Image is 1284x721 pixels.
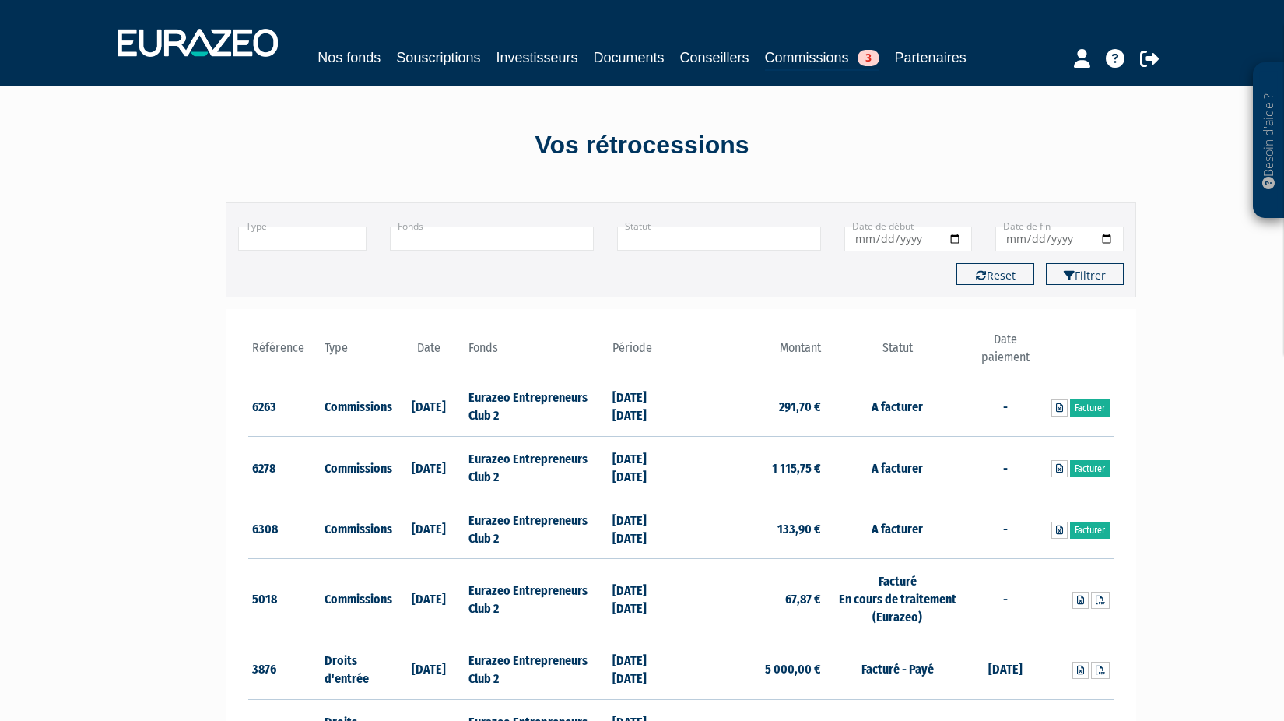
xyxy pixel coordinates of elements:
[465,498,609,559] td: Eurazeo Entrepreneurs Club 2
[248,375,321,437] td: 6263
[1070,399,1110,417] a: Facturer
[392,638,465,699] td: [DATE]
[680,47,749,69] a: Conseillers
[825,559,969,638] td: Facturé En cours de traitement (Eurazeo)
[609,559,681,638] td: [DATE] [DATE]
[248,498,321,559] td: 6308
[1070,460,1110,477] a: Facturer
[248,331,321,375] th: Référence
[198,128,1086,164] div: Vos rétrocessions
[248,638,321,699] td: 3876
[321,498,393,559] td: Commissions
[465,638,609,699] td: Eurazeo Entrepreneurs Club 2
[396,47,480,69] a: Souscriptions
[765,47,879,71] a: Commissions3
[609,437,681,498] td: [DATE] [DATE]
[321,559,393,638] td: Commissions
[681,559,825,638] td: 67,87 €
[248,559,321,638] td: 5018
[970,559,1042,638] td: -
[321,638,393,699] td: Droits d'entrée
[970,638,1042,699] td: [DATE]
[392,559,465,638] td: [DATE]
[609,375,681,437] td: [DATE] [DATE]
[593,47,664,69] a: Documents
[825,331,969,375] th: Statut
[681,331,825,375] th: Montant
[392,375,465,437] td: [DATE]
[496,47,577,69] a: Investisseurs
[465,437,609,498] td: Eurazeo Entrepreneurs Club 2
[681,375,825,437] td: 291,70 €
[609,498,681,559] td: [DATE] [DATE]
[321,437,393,498] td: Commissions
[1070,522,1110,539] a: Facturer
[609,331,681,375] th: Période
[321,331,393,375] th: Type
[1260,71,1278,211] p: Besoin d'aide ?
[825,498,969,559] td: A facturer
[1046,263,1124,285] button: Filtrer
[392,498,465,559] td: [DATE]
[681,638,825,699] td: 5 000,00 €
[956,263,1034,285] button: Reset
[895,47,967,69] a: Partenaires
[681,498,825,559] td: 133,90 €
[609,638,681,699] td: [DATE] [DATE]
[970,437,1042,498] td: -
[321,375,393,437] td: Commissions
[392,437,465,498] td: [DATE]
[465,559,609,638] td: Eurazeo Entrepreneurs Club 2
[825,437,969,498] td: A facturer
[970,331,1042,375] th: Date paiement
[118,29,278,57] img: 1732889491-logotype_eurazeo_blanc_rvb.png
[392,331,465,375] th: Date
[248,437,321,498] td: 6278
[681,437,825,498] td: 1 115,75 €
[858,50,879,66] span: 3
[465,331,609,375] th: Fonds
[970,498,1042,559] td: -
[317,47,381,69] a: Nos fonds
[825,375,969,437] td: A facturer
[970,375,1042,437] td: -
[825,638,969,699] td: Facturé - Payé
[465,375,609,437] td: Eurazeo Entrepreneurs Club 2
